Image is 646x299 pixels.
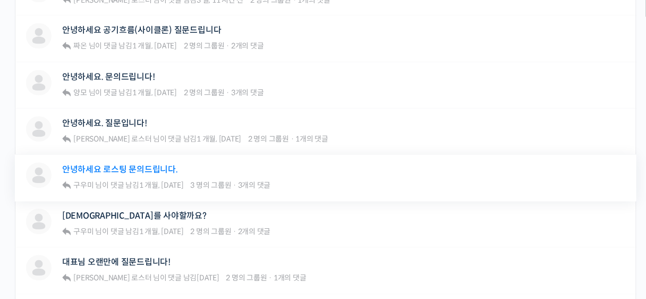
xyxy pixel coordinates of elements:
[197,135,241,144] a: 1 개월, [DATE]
[238,227,271,237] span: 2개의 댓글
[97,227,110,236] span: 대화
[184,88,225,98] span: 2 명의 그룹원
[132,41,177,51] a: 1 개월, [DATE]
[269,273,273,283] span: ·
[238,181,271,190] span: 3개의 댓글
[139,227,184,237] a: 1 개월, [DATE]
[62,26,221,36] a: 안녕하세요 공기흐름(사이클론) 질문드립니다
[231,41,264,51] span: 2개의 댓글
[191,227,232,237] span: 2 명의 그룹원
[191,181,232,190] span: 3 명의 그룹원
[226,88,230,98] span: ·
[62,211,207,221] a: [DEMOGRAPHIC_DATA]를 사야할까요?
[72,41,87,51] a: 짜온
[274,273,307,283] span: 1개의 댓글
[139,181,184,190] a: 1 개월, [DATE]
[226,41,230,51] span: ·
[74,135,152,144] span: [PERSON_NAME] 로스터
[72,181,184,190] span: 님이 댓글 남김
[72,135,242,144] span: 님이 댓글 남김
[74,181,94,190] span: 구우미
[72,227,184,237] span: 님이 댓글 남김
[248,135,289,144] span: 2 명의 그룹원
[72,273,219,283] span: 님이 댓글 남김
[74,273,152,283] span: [PERSON_NAME] 로스터
[70,211,137,237] a: 대화
[72,273,152,283] a: [PERSON_NAME] 로스터
[72,88,177,98] span: 님이 댓글 남김
[62,119,147,129] a: 안녕하세요. 질문입니다!
[62,72,155,82] a: 안녕하세요. 문의드립니다!
[33,227,40,235] span: 홈
[74,41,88,51] span: 짜온
[132,88,177,98] a: 1 개월, [DATE]
[74,88,88,98] span: 양모
[233,227,236,237] span: ·
[74,227,94,237] span: 구우미
[226,273,267,283] span: 2 명의 그룹원
[72,135,152,144] a: [PERSON_NAME] 로스터
[164,227,177,235] span: 설정
[72,41,177,51] span: 님이 댓글 남김
[233,181,236,190] span: ·
[291,135,294,144] span: ·
[72,227,94,237] a: 구우미
[184,41,225,51] span: 2 명의 그룹원
[231,88,264,98] span: 3개의 댓글
[62,258,171,268] a: 대표님 오랜만에 질문드립니다!
[62,165,178,175] a: 안녕하세요 로스팅 문의드립니다.
[72,88,87,98] a: 양모
[197,273,219,283] a: [DATE]
[296,135,329,144] span: 1개의 댓글
[3,211,70,237] a: 홈
[137,211,204,237] a: 설정
[72,181,94,190] a: 구우미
